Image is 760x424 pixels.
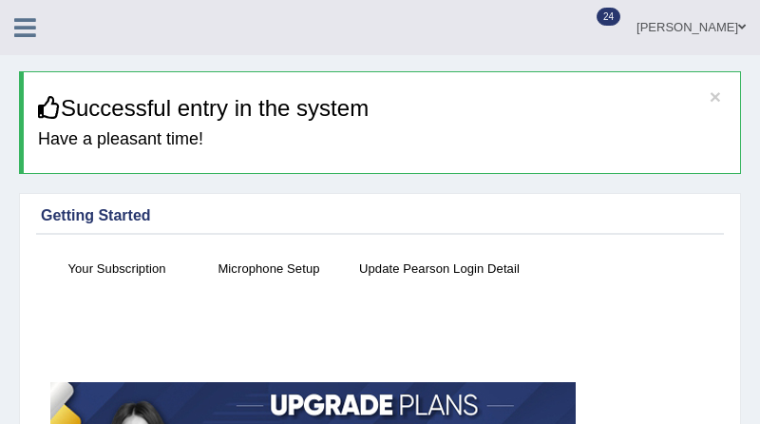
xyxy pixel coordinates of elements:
h4: Microphone Setup [202,259,335,279]
h4: Have a pleasant time! [38,130,726,149]
h4: Update Pearson Login Detail [354,259,524,279]
button: × [710,87,721,106]
span: 24 [597,8,620,26]
div: Getting Started [41,204,719,227]
h4: Your Subscription [50,259,183,279]
h3: Successful entry in the system [38,96,726,121]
